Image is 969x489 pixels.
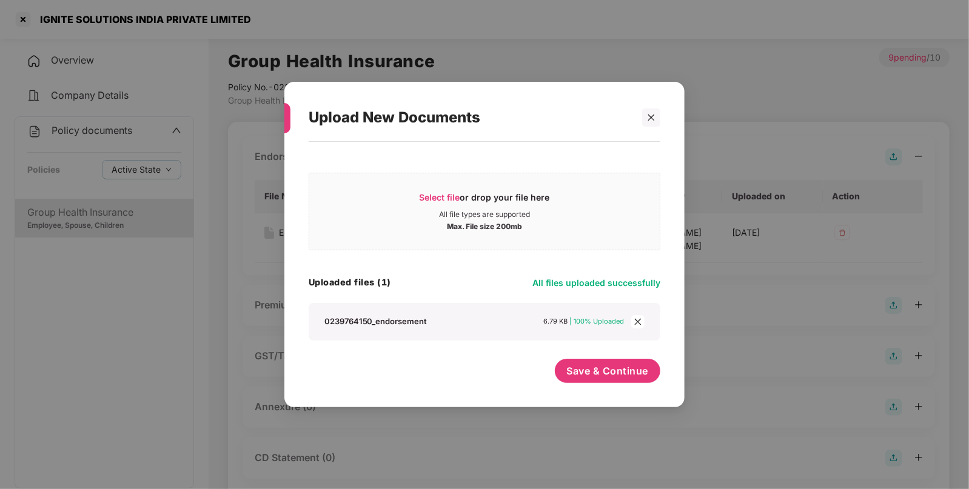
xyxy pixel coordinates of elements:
[631,315,645,328] span: close
[447,219,522,231] div: Max. File size 200mb
[420,192,460,202] span: Select file
[309,94,631,141] div: Upload New Documents
[532,278,660,288] span: All files uploaded successfully
[570,317,625,325] span: | 100% Uploaded
[324,316,428,327] div: 0239764150_endorsement
[309,276,391,288] h4: Uploaded files (1)
[420,191,550,210] div: or drop your file here
[309,182,660,241] span: Select fileor drop your file hereAll file types are supportedMax. File size 200mb
[555,359,661,383] button: Save & Continue
[544,317,568,325] span: 6.79 KB
[567,364,649,378] span: Save & Continue
[647,113,655,122] span: close
[439,210,530,219] div: All file types are supported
